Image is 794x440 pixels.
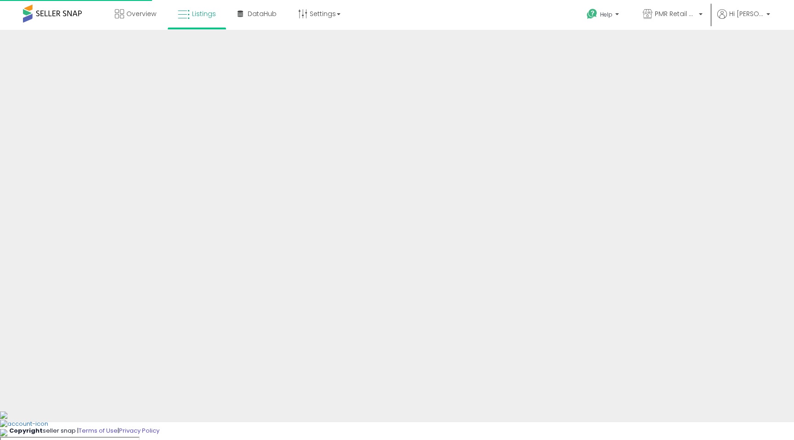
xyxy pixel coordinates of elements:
span: Help [600,11,613,18]
span: PMR Retail USA LLC [655,9,696,18]
span: Hi [PERSON_NAME] [729,9,764,18]
i: Get Help [586,8,598,20]
span: Listings [192,9,216,18]
a: Help [579,1,628,30]
a: Hi [PERSON_NAME] [717,9,770,30]
span: DataHub [248,9,277,18]
span: Overview [126,9,156,18]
